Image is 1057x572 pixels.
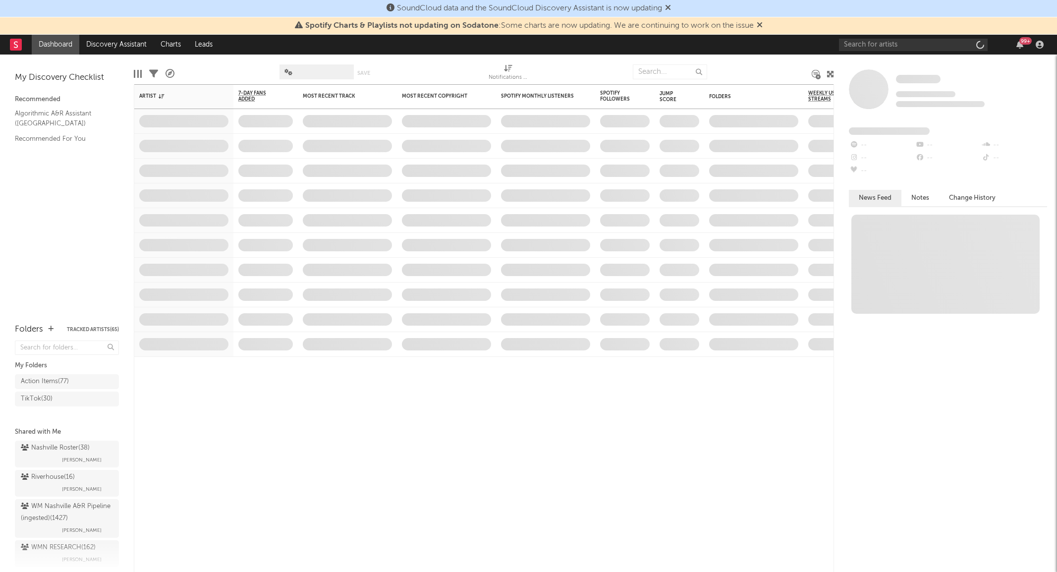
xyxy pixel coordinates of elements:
[808,90,843,102] span: Weekly US Streams
[188,35,220,55] a: Leads
[15,133,109,144] a: Recommended For You
[154,35,188,55] a: Charts
[15,324,43,336] div: Folders
[62,483,102,495] span: [PERSON_NAME]
[166,59,174,88] div: A&R Pipeline
[238,90,278,102] span: 7-Day Fans Added
[357,70,370,76] button: Save
[981,139,1047,152] div: --
[1016,41,1023,49] button: 99+
[849,139,915,152] div: --
[849,152,915,165] div: --
[665,4,671,12] span: Dismiss
[981,152,1047,165] div: --
[489,72,528,84] div: Notifications (Artist)
[21,501,111,524] div: WM Nashville A&R Pipeline (ingested) ( 1427 )
[660,91,684,103] div: Jump Score
[15,374,119,389] a: Action Items(77)
[915,152,981,165] div: --
[149,59,158,88] div: Filters
[600,90,635,102] div: Spotify Followers
[21,393,53,405] div: TikTok ( 30 )
[915,139,981,152] div: --
[79,35,154,55] a: Discovery Assistant
[489,59,528,88] div: Notifications (Artist)
[757,22,763,30] span: Dismiss
[901,190,939,206] button: Notes
[896,91,955,97] span: Tracking Since: [DATE]
[15,441,119,467] a: Nashville Roster(38)[PERSON_NAME]
[21,542,96,554] div: WMN RESEARCH ( 162 )
[15,499,119,538] a: WM Nashville A&R Pipeline (ingested)(1427)[PERSON_NAME]
[21,442,90,454] div: Nashville Roster ( 38 )
[21,376,69,388] div: Action Items ( 77 )
[15,360,119,372] div: My Folders
[839,39,988,51] input: Search for artists
[709,94,783,100] div: Folders
[139,93,214,99] div: Artist
[896,75,941,83] span: Some Artist
[62,454,102,466] span: [PERSON_NAME]
[15,94,119,106] div: Recommended
[67,327,119,332] button: Tracked Artists(65)
[21,471,75,483] div: Riverhouse ( 16 )
[849,127,930,135] span: Fans Added by Platform
[402,93,476,99] div: Most Recent Copyright
[305,22,754,30] span: : Some charts are now updating. We are continuing to work on the issue
[62,524,102,536] span: [PERSON_NAME]
[849,190,901,206] button: News Feed
[32,35,79,55] a: Dashboard
[939,190,1005,206] button: Change History
[62,554,102,566] span: [PERSON_NAME]
[15,341,119,355] input: Search for folders...
[849,165,915,177] div: --
[501,93,575,99] div: Spotify Monthly Listeners
[134,59,142,88] div: Edit Columns
[303,93,377,99] div: Most Recent Track
[15,470,119,497] a: Riverhouse(16)[PERSON_NAME]
[1019,37,1032,45] div: 99 +
[15,392,119,406] a: TikTok(30)
[15,72,119,84] div: My Discovery Checklist
[15,426,119,438] div: Shared with Me
[896,101,985,107] span: 0 fans last week
[633,64,707,79] input: Search...
[896,74,941,84] a: Some Artist
[397,4,662,12] span: SoundCloud data and the SoundCloud Discovery Assistant is now updating
[15,540,119,567] a: WMN RESEARCH(162)[PERSON_NAME]
[15,108,109,128] a: Algorithmic A&R Assistant ([GEOGRAPHIC_DATA])
[305,22,499,30] span: Spotify Charts & Playlists not updating on Sodatone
